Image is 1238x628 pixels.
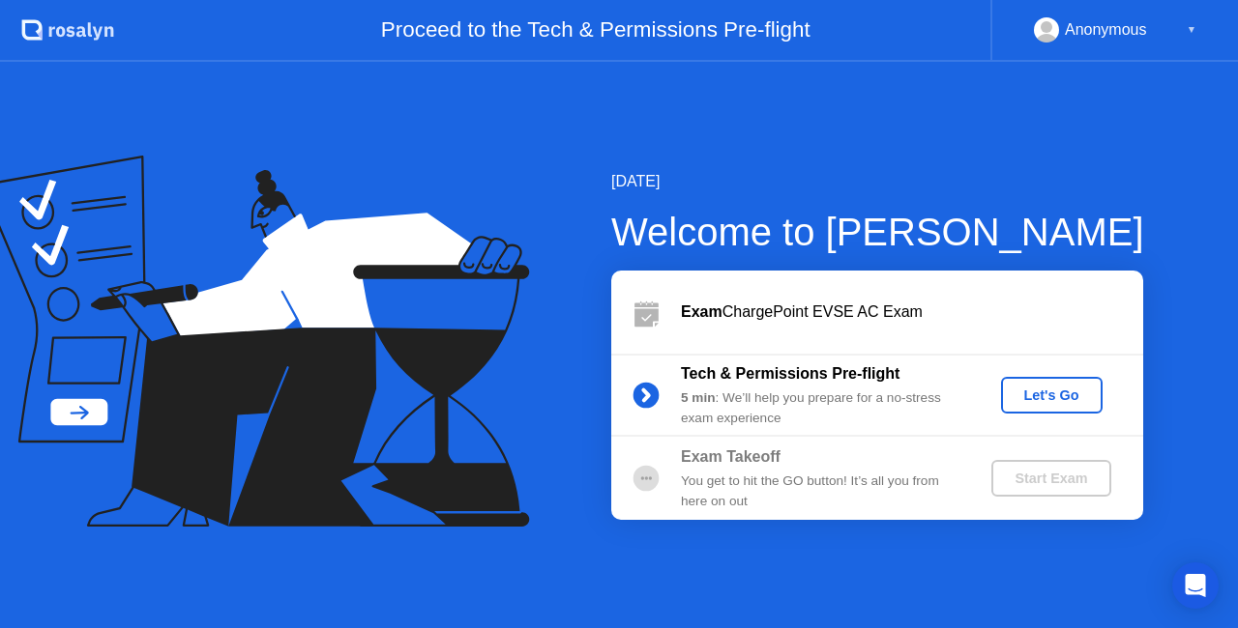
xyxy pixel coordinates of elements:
div: ▼ [1187,17,1196,43]
div: ChargePoint EVSE AC Exam [681,300,1143,324]
div: You get to hit the GO button! It’s all you from here on out [681,471,959,511]
div: Start Exam [999,471,1103,486]
div: Let's Go [1009,387,1095,403]
button: Let's Go [1001,377,1103,414]
div: Anonymous [1065,17,1147,43]
div: Welcome to [PERSON_NAME] [611,203,1144,261]
div: Open Intercom Messenger [1172,562,1219,609]
b: Tech & Permissions Pre-flight [681,365,899,382]
div: [DATE] [611,170,1144,193]
b: Exam [681,303,722,320]
b: 5 min [681,390,716,405]
button: Start Exam [991,460,1110,497]
div: : We’ll help you prepare for a no-stress exam experience [681,388,959,428]
b: Exam Takeoff [681,448,781,465]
